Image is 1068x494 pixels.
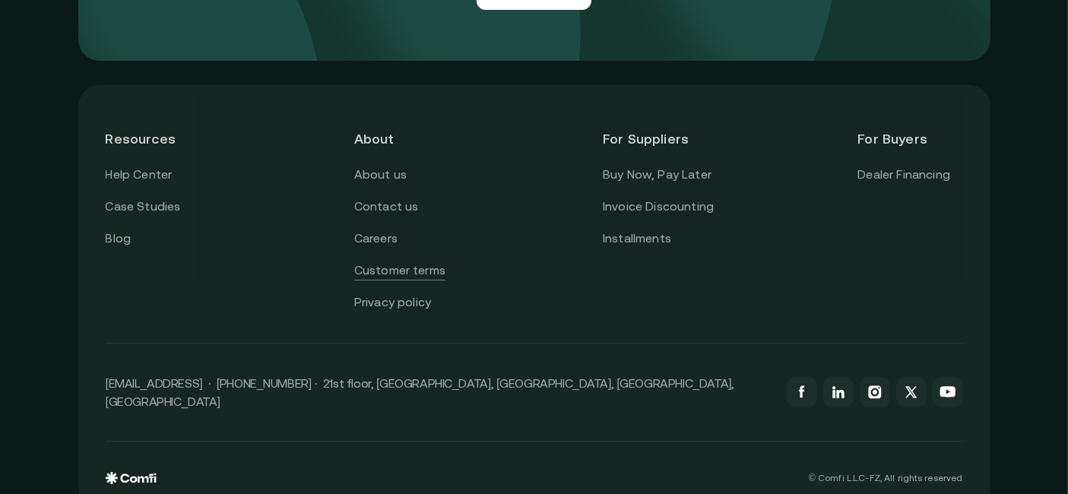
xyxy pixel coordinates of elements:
[106,165,173,185] a: Help Center
[603,165,711,185] a: Buy Now, Pay Later
[809,473,962,483] p: © Comfi L.L.C-FZ, All rights reserved
[857,165,950,185] a: Dealer Financing
[354,229,398,249] a: Careers
[857,112,962,165] header: For Buyers
[603,197,714,217] a: Invoice Discounting
[106,112,211,165] header: Resources
[106,374,772,410] p: [EMAIL_ADDRESS] · [PHONE_NUMBER] · 21st floor, [GEOGRAPHIC_DATA], [GEOGRAPHIC_DATA], [GEOGRAPHIC_...
[354,112,459,165] header: About
[106,229,132,249] a: Blog
[354,293,431,312] a: Privacy policy
[354,197,419,217] a: Contact us
[354,165,407,185] a: About us
[603,229,671,249] a: Installments
[354,261,445,280] a: Customer terms
[106,197,181,217] a: Case Studies
[106,472,157,484] img: comfi logo
[603,112,714,165] header: For Suppliers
